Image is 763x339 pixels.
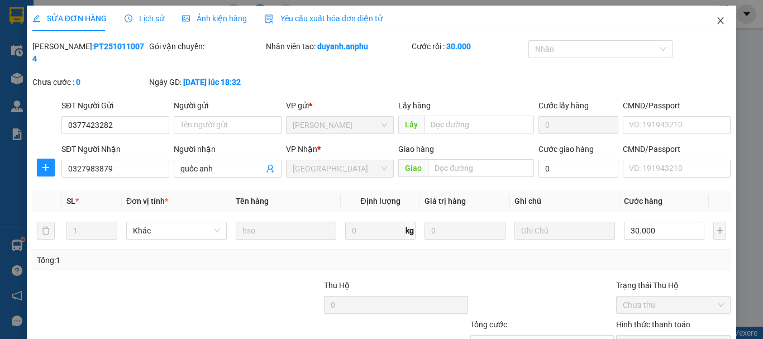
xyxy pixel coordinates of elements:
th: Ghi chú [510,190,619,212]
span: Đơn vị tính [126,197,168,206]
div: [PERSON_NAME]: [32,40,147,65]
span: Gửi: [9,9,27,21]
input: 0 [425,222,505,240]
div: Tổng: 1 [37,254,295,266]
span: Khác [133,222,220,239]
div: Người gửi [174,99,282,112]
span: Giao [398,159,428,177]
span: kg [404,222,416,240]
span: picture [182,15,190,22]
span: plus [37,163,54,172]
div: Người nhận [174,143,282,155]
div: 0916730468 [107,48,220,64]
label: Hình thức thanh toán [616,320,690,329]
span: Giá trị hàng [425,197,466,206]
span: Lấy hàng [398,101,431,110]
span: Phan Thiết [293,117,387,133]
span: Yêu cầu xuất hóa đơn điện tử [265,14,383,23]
input: Dọc đường [428,159,534,177]
span: Giao hàng [398,145,434,154]
span: Cước hàng [624,197,662,206]
div: 30.000 [8,70,101,84]
b: [DATE] lúc 18:32 [183,78,241,87]
span: Chưa thu [623,297,724,313]
span: SỬA ĐƠN HÀNG [32,14,107,23]
input: Ghi Chú [514,222,615,240]
button: plus [37,159,55,176]
span: user-add [266,164,275,173]
b: 0 [76,78,80,87]
span: CƯỚC RỒI : [8,71,61,83]
span: Lấy [398,116,424,133]
div: Ngày GD: [149,76,264,88]
div: Chưa cước : [32,76,147,88]
label: Cước giao hàng [538,145,594,154]
button: Close [705,6,736,37]
div: SĐT Người Gửi [61,99,169,112]
span: SL [66,197,75,206]
span: VP Nhận [286,145,317,154]
input: Dọc đường [424,116,534,133]
input: Cước giao hàng [538,160,618,178]
label: Cước lấy hàng [538,101,589,110]
div: [PERSON_NAME] [9,35,99,48]
span: Tổng cước [470,320,507,329]
div: VP gửi [286,99,394,112]
span: Tên hàng [236,197,269,206]
div: Cước rồi : [412,40,526,52]
div: Gói vận chuyển: [149,40,264,52]
button: delete [37,222,55,240]
div: [PERSON_NAME] [9,9,99,35]
div: thắng [107,35,220,48]
input: Cước lấy hàng [538,116,618,134]
span: Ảnh kiện hàng [182,14,247,23]
span: Lịch sử [125,14,164,23]
span: clock-circle [125,15,132,22]
div: CMND/Passport [623,99,731,112]
img: icon [265,15,274,23]
div: 0374023106 [9,48,99,64]
span: Nhận: [107,9,133,21]
b: 30.000 [446,42,471,51]
span: Đà Lạt [293,160,387,177]
div: Nhân viên tạo: [266,40,409,52]
div: Trạng thái Thu Hộ [616,279,731,292]
span: close [716,16,725,25]
input: VD: Bàn, Ghế [236,222,336,240]
span: edit [32,15,40,22]
button: plus [713,222,726,240]
b: duyanh.anphu [317,42,368,51]
div: SĐT Người Nhận [61,143,169,155]
div: CMND/Passport [623,143,731,155]
div: [GEOGRAPHIC_DATA] [107,9,220,35]
span: Thu Hộ [324,281,350,290]
span: Định lượng [360,197,400,206]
